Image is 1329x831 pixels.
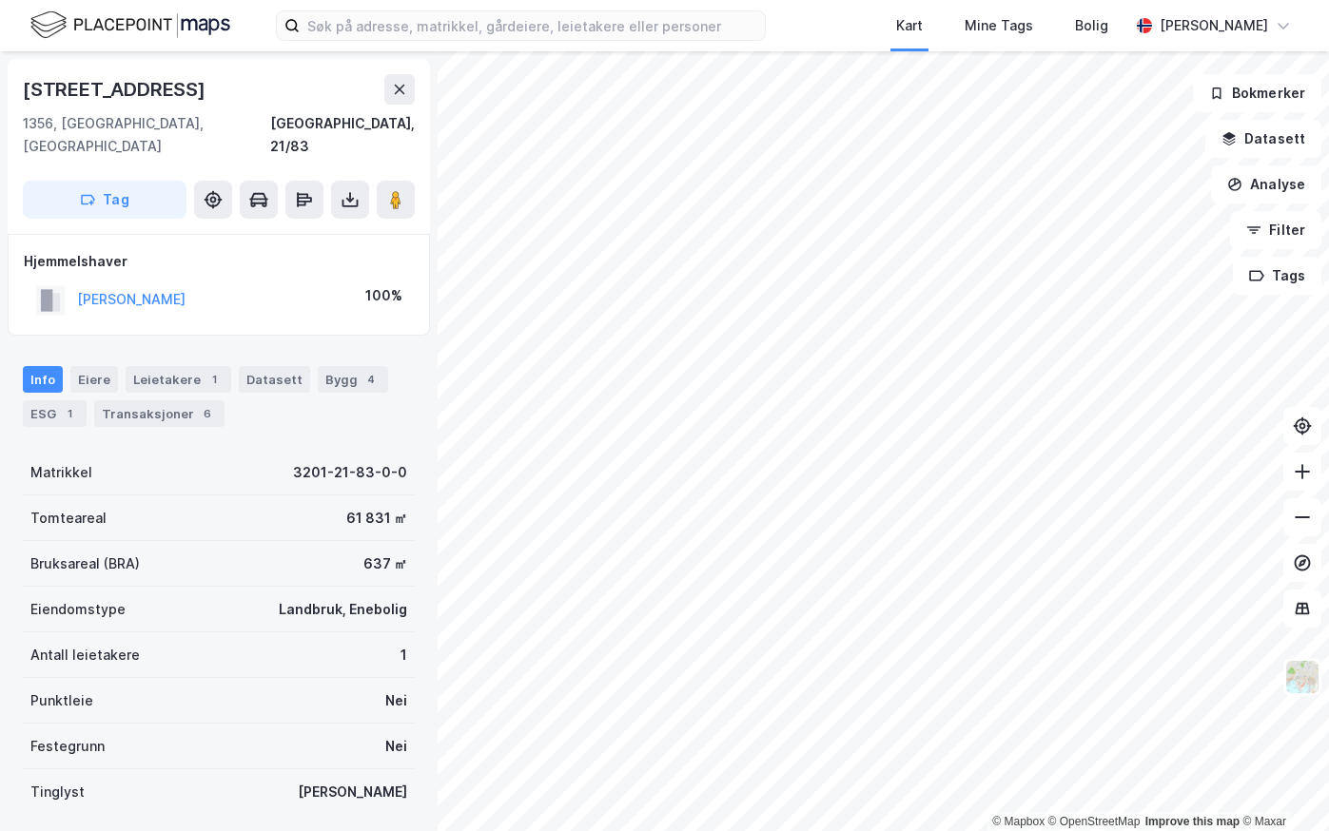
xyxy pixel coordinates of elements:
div: 3201-21-83-0-0 [293,461,407,484]
div: Punktleie [30,689,93,712]
div: Bolig [1075,14,1108,37]
div: 637 ㎡ [363,552,407,575]
div: 1 [205,370,224,389]
img: logo.f888ab2527a4732fd821a326f86c7f29.svg [30,9,230,42]
div: Bygg [318,366,388,393]
button: Bokmerker [1193,74,1321,112]
div: [PERSON_NAME] [1160,14,1268,37]
div: [GEOGRAPHIC_DATA], 21/83 [270,112,415,158]
input: Søk på adresse, matrikkel, gårdeiere, leietakere eller personer [300,11,765,40]
div: Transaksjoner [94,400,225,427]
div: 1 [401,644,407,667]
div: Landbruk, Enebolig [279,598,407,621]
div: Eiendomstype [30,598,126,621]
div: 61 831 ㎡ [346,507,407,530]
button: Datasett [1205,120,1321,158]
a: Mapbox [992,815,1045,828]
img: Z [1284,659,1320,695]
button: Tag [23,181,186,219]
div: 100% [365,284,402,307]
div: 1 [60,404,79,423]
div: ESG [23,400,87,427]
div: Info [23,366,63,393]
div: 6 [198,404,217,423]
div: Eiere [70,366,118,393]
div: Nei [385,735,407,758]
iframe: Chat Widget [1234,740,1329,831]
div: Festegrunn [30,735,105,758]
button: Analyse [1211,165,1321,203]
a: Improve this map [1145,815,1240,828]
div: Bruksareal (BRA) [30,552,140,575]
div: Antall leietakere [30,644,140,667]
div: Tomteareal [30,507,107,530]
div: Tinglyst [30,781,85,803]
div: 4 [362,370,381,389]
div: Nei [385,689,407,712]
div: Hjemmelshaver [24,250,414,273]
div: Datasett [239,366,310,393]
button: Tags [1233,257,1321,295]
button: Filter [1230,211,1321,249]
div: [PERSON_NAME] [298,781,407,803]
div: [STREET_ADDRESS] [23,74,209,105]
div: Kart [896,14,923,37]
div: Mine Tags [965,14,1033,37]
div: Matrikkel [30,461,92,484]
a: OpenStreetMap [1048,815,1141,828]
div: 1356, [GEOGRAPHIC_DATA], [GEOGRAPHIC_DATA] [23,112,270,158]
div: Leietakere [126,366,231,393]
